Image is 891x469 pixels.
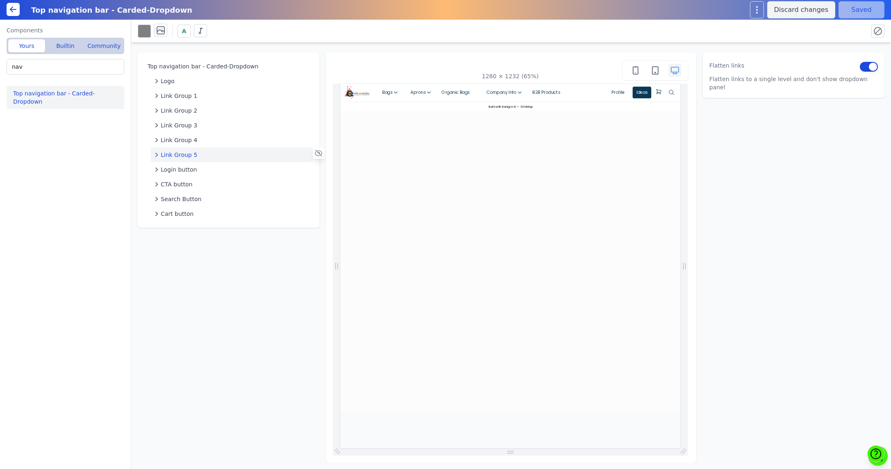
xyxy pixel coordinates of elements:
button: Logo [151,74,313,88]
a: Site Map [274,31,296,39]
button: Link Group 5 [151,147,313,162]
button: CTA button [151,177,313,192]
button: Background color [138,25,151,38]
button: Mobile [629,64,642,77]
span: Link Group 5 [161,151,197,159]
button: Tablet [649,64,662,77]
button: Disable this [314,149,323,157]
a: AI [265,29,272,41]
label: Flatten links [709,61,857,70]
span: Login button [161,165,197,174]
span: Link Group 2 [161,106,197,115]
a: Built with Konigle [228,31,265,39]
button: Discard changes [767,1,835,18]
button: Reset all styles [871,25,884,38]
p: Flatten links to a single level and don't show dropdown panel [709,75,878,91]
span: Link Group 3 [161,121,197,129]
button: Link Group 1 [151,88,313,103]
span: Cart button [161,210,194,218]
button: Community [86,39,123,52]
button: Saved [839,1,884,18]
iframe: Preview [340,84,681,412]
input: Search your components [7,59,124,75]
span: Search Button [161,195,201,203]
button: Background image [154,24,167,37]
button: Top navigation bar - Carded-Dropdown [144,59,313,74]
button: Italics [194,24,207,37]
button: Link Group 4 [151,133,313,147]
span: Link Group 4 [161,136,197,144]
p: AI [267,31,271,39]
button: Builtin [47,39,84,52]
span: Logo [161,77,175,85]
button: Login button [151,162,313,177]
span: Link Group 1 [161,92,197,100]
span: CTA button [161,180,192,188]
button: A [178,25,191,38]
button: Yours [8,39,45,52]
span: A [182,27,187,35]
button: Top navigation bar - Carded-Dropdown [7,86,128,109]
a: Ideas [450,4,479,22]
button: Link Group 3 [151,118,313,133]
button: Cart button [151,206,313,221]
button: Link Group 2 [151,103,313,118]
button: Desktop [668,64,681,77]
div: 1280 × 1232 (65%) [482,72,538,80]
label: Components [7,26,124,34]
button: Search Button [151,192,313,206]
a: Profile [412,4,444,22]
